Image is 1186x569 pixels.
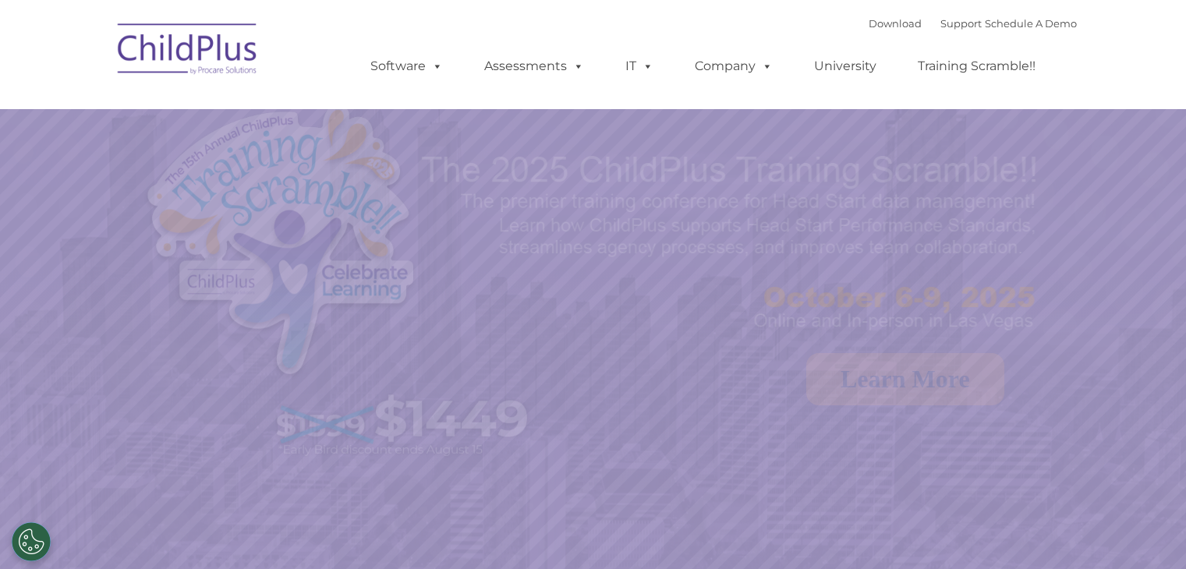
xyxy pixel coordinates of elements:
[869,17,1077,30] font: |
[940,17,982,30] a: Support
[679,51,788,82] a: Company
[798,51,892,82] a: University
[985,17,1077,30] a: Schedule A Demo
[806,353,1004,405] a: Learn More
[355,51,458,82] a: Software
[610,51,669,82] a: IT
[869,17,922,30] a: Download
[469,51,600,82] a: Assessments
[902,51,1051,82] a: Training Scramble!!
[12,522,51,561] button: Cookies Settings
[110,12,266,90] img: ChildPlus by Procare Solutions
